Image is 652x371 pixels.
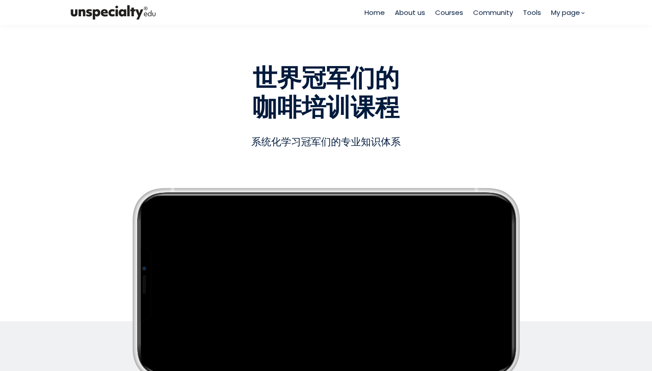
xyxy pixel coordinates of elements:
a: About us [395,7,425,18]
a: Home [364,7,385,18]
a: Community [473,7,513,18]
a: Tools [523,7,541,18]
a: Courses [435,7,463,18]
div: 系统化学习冠军们的专业知识体系 [68,133,584,150]
a: My page [551,7,584,18]
h1: 世界冠军们的 咖啡培训课程 [68,63,584,122]
span: My page [551,7,580,18]
img: bc390a18feecddb333977e298b3a00a1.png [68,3,158,22]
